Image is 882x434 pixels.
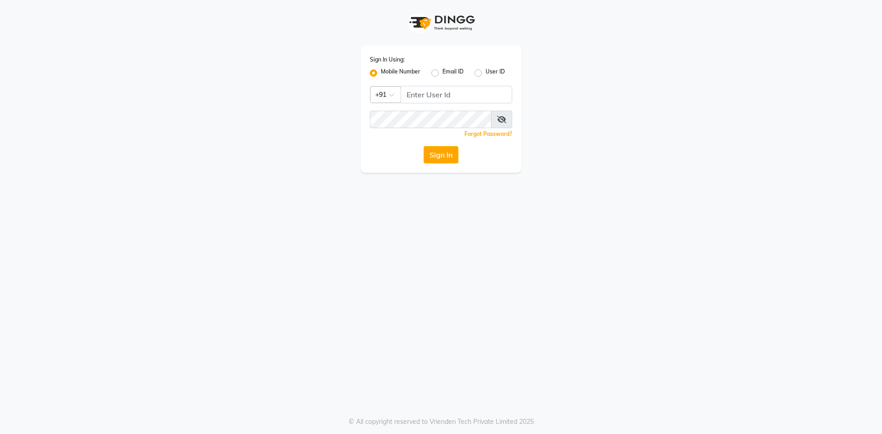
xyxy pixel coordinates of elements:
button: Sign In [424,146,458,163]
input: Username [370,111,492,128]
a: Forgot Password? [464,130,512,137]
input: Username [401,86,512,103]
label: Mobile Number [381,68,420,79]
label: Email ID [442,68,464,79]
label: User ID [486,68,505,79]
label: Sign In Using: [370,56,405,64]
img: logo1.svg [404,9,478,36]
